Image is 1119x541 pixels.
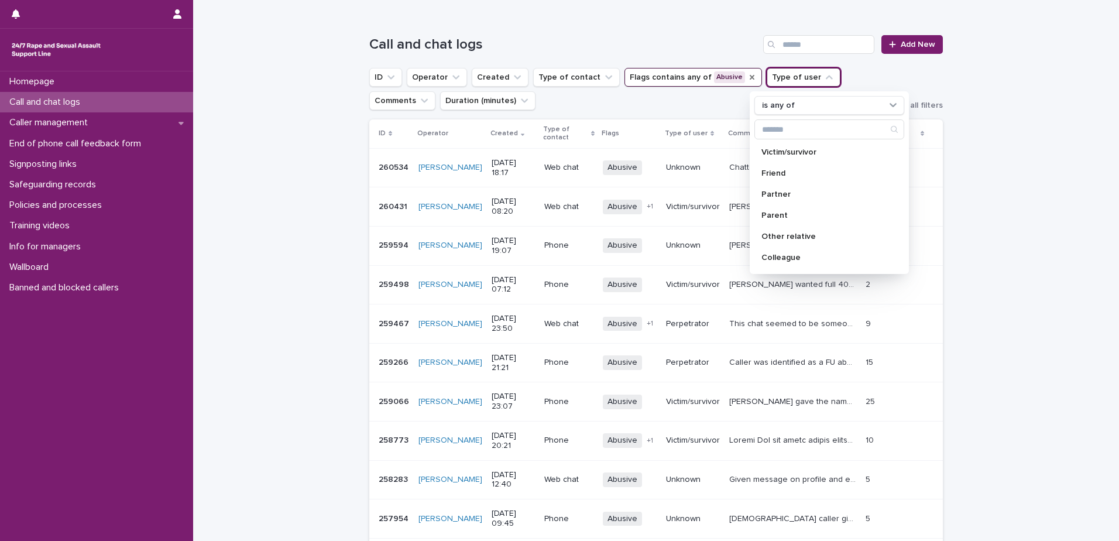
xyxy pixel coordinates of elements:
p: 258773 [379,433,411,446]
button: Duration (minutes) [440,91,536,110]
p: 2 [866,278,873,290]
p: Homepage [5,76,64,87]
p: Perpetrator [666,358,720,368]
tr: 257954257954 [PERSON_NAME] [DATE] 09:45PhoneAbusiveUnknown[DEMOGRAPHIC_DATA] caller give the name... [369,499,943,539]
p: 5 [866,512,873,524]
p: Flags [602,127,619,140]
p: 259594 [379,238,411,251]
p: Phone [544,358,593,368]
p: [DATE] 18:17 [492,158,535,178]
span: Abusive [603,200,642,214]
p: Signposting links [5,159,86,170]
p: [DATE] 12:40 [492,470,535,490]
p: Scott said new caller, keen to tell worker he was abused by his grandmother aged 7 fondling him w... [729,200,859,212]
a: [PERSON_NAME] [418,475,482,485]
p: Operator [417,127,448,140]
a: [PERSON_NAME] [418,358,482,368]
p: Caller management [5,117,97,128]
tr: 259498259498 [PERSON_NAME] [DATE] 07:12PhoneAbusiveVictim/survivor[PERSON_NAME] wanted full 40min... [369,265,943,304]
p: 259498 [379,278,411,290]
button: Flags [624,68,762,87]
a: Add New [881,35,943,54]
p: 259266 [379,355,411,368]
button: Type of user [767,68,840,87]
p: Banned and blocked callers [5,282,128,293]
span: Abusive [603,512,642,526]
p: Call and chat logs [5,97,90,108]
p: Wallboard [5,262,58,273]
p: Victim/survivor [666,280,720,290]
div: Search [754,119,904,139]
tr: 259066259066 [PERSON_NAME] [DATE] 23:07PhoneAbusiveVictim/survivor[PERSON_NAME] gave the name "Za... [369,382,943,422]
span: Abusive [603,395,642,409]
img: rhQMoQhaT3yELyF149Cw [9,38,103,61]
p: [DATE] 09:45 [492,509,535,529]
a: [PERSON_NAME] [418,397,482,407]
p: Victim/survivor [666,202,720,212]
h1: Call and chat logs [369,36,758,53]
span: Abusive [603,238,642,253]
span: + 1 [647,437,653,444]
a: [PERSON_NAME] [418,319,482,329]
span: Clear all filters [887,101,943,109]
p: Phone [544,397,593,407]
p: 25 [866,395,877,407]
button: Comments [369,91,435,110]
tr: 258773258773 [PERSON_NAME] [DATE] 20:21PhoneAbusive+1Victim/survivorLoremi Dol sit ametc adipis e... [369,421,943,460]
p: Unknown [666,475,720,485]
p: Web chat [544,202,593,212]
p: Victim/survivor [666,436,720,446]
p: [DATE] 19:07 [492,236,535,256]
p: [DATE] 21:21 [492,353,535,373]
p: Victim/survivor [761,148,885,156]
a: [PERSON_NAME] [418,436,482,446]
p: ID [379,127,386,140]
p: Info for managers [5,241,90,252]
p: Other relative [761,232,885,241]
a: [PERSON_NAME] [418,163,482,173]
a: [PERSON_NAME] [418,514,482,524]
tr: 259467259467 [PERSON_NAME] [DATE] 23:50Web chatAbusive+1PerpetratorThis chat seemed to be someone... [369,304,943,344]
p: 259066 [379,395,411,407]
input: Search [763,35,874,54]
tr: 260431260431 [PERSON_NAME] [DATE] 08:20Web chatAbusive+1Victim/survivor[PERSON_NAME] said new cal... [369,187,943,227]
span: Abusive [603,317,642,331]
p: Caller wanted full 40mins, mentioned she has been waiting for an hour, i apologies and said i can... [729,278,859,290]
p: Male caller give the name Max. Stated they may repeat themselves often and be judged. Mentioned '... [729,512,859,524]
a: [PERSON_NAME] [418,280,482,290]
tr: 258283258283 [PERSON_NAME] [DATE] 12:40Web chatAbusiveUnknownGiven message on profile and ended.G... [369,460,943,499]
p: Friend [761,169,885,177]
span: Add New [901,40,935,49]
p: Safeguarding records [5,179,105,190]
p: Web chat [544,319,593,329]
p: Web chat [544,475,593,485]
p: Caller gave the name "Zara". She states that she is the victim of trafficking and said that men a... [729,395,859,407]
button: Operator [407,68,467,87]
p: 9 [866,317,873,329]
a: [PERSON_NAME] [418,241,482,251]
span: Abusive [603,355,642,370]
span: + 1 [647,320,653,327]
button: Clear all filters [878,101,943,109]
p: 10 [866,433,876,446]
p: Phone [544,514,593,524]
p: Phone [544,241,593,251]
p: Perpetrator [666,319,720,329]
p: 260431 [379,200,410,212]
p: Created [490,127,518,140]
p: [DATE] 07:12 [492,275,535,295]
p: Caller Cat was raped whilst asleep by her male friend, who she said was Indian; said she had been... [729,433,859,446]
p: Web chat [544,163,593,173]
p: Unknown [666,514,720,524]
p: [DATE] 23:50 [492,314,535,334]
p: 258283 [379,472,410,485]
p: 15 [866,355,876,368]
p: Given message on profile and ended. [729,472,859,485]
p: Caller stated that they had not called before. Recognised from previous contacts. Caller was brea... [729,238,859,251]
p: Comments [728,127,766,140]
input: Search [755,120,904,139]
p: 260534 [379,160,411,173]
p: Type of user [665,127,708,140]
p: Unknown [666,163,720,173]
